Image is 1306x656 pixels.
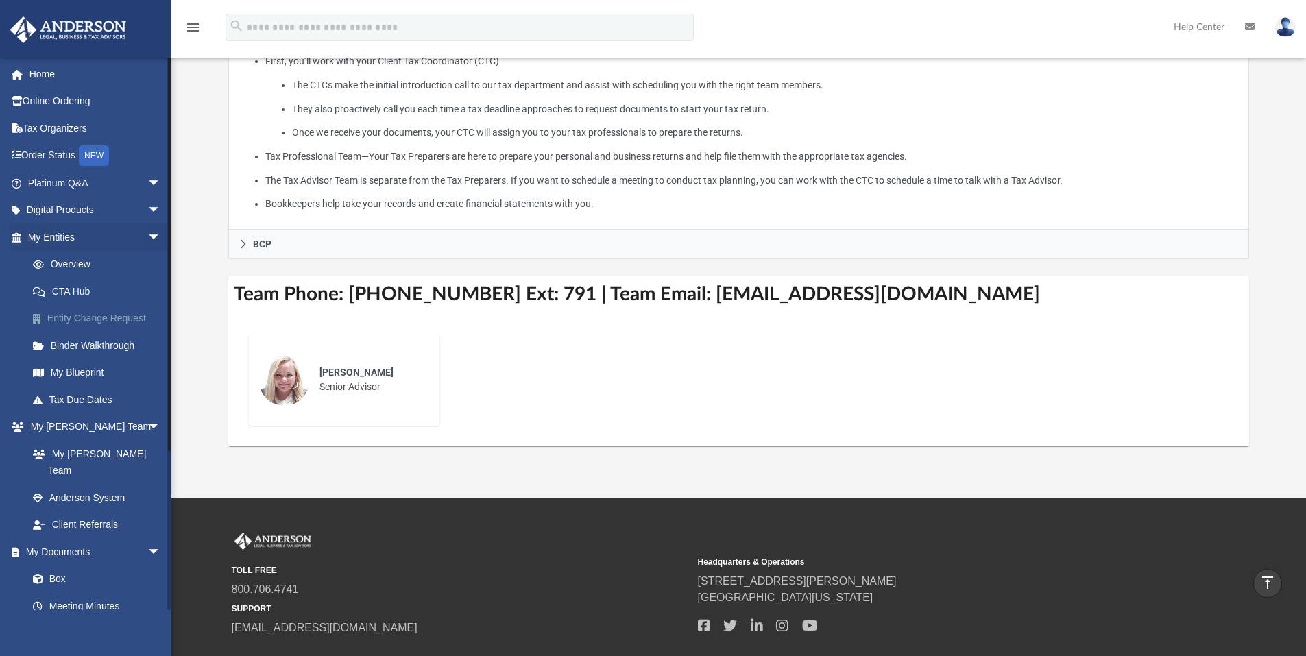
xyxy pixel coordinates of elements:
[19,566,168,593] a: Box
[147,197,175,225] span: arrow_drop_down
[232,533,314,550] img: Anderson Advisors Platinum Portal
[253,239,271,249] span: BCP
[239,5,1240,212] p: What My Tax Professionals and Bookkeepers Do:
[1253,569,1282,598] a: vertical_align_top
[10,60,182,88] a: Home
[19,332,182,359] a: Binder Walkthrough
[292,101,1239,118] li: They also proactively call you each time a tax deadline approaches to request documents to start ...
[1275,17,1296,37] img: User Pic
[319,367,394,378] span: [PERSON_NAME]
[19,251,182,278] a: Overview
[19,440,168,484] a: My [PERSON_NAME] Team
[229,19,244,34] i: search
[79,145,109,166] div: NEW
[10,413,175,441] a: My [PERSON_NAME] Teamarrow_drop_down
[19,278,182,305] a: CTA Hub
[10,88,182,115] a: Online Ordering
[292,124,1239,141] li: Once we receive your documents, your CTC will assign you to your tax professionals to prepare the...
[698,592,873,603] a: [GEOGRAPHIC_DATA][US_STATE]
[228,276,1250,313] h3: Team Phone: [PHONE_NUMBER] Ext: 791 | Team Email: [EMAIL_ADDRESS][DOMAIN_NAME]
[258,354,310,406] img: Senior Advisor Pic
[265,172,1239,189] li: The Tax Advisor Team is separate from the Tax Preparers. If you want to schedule a meeting to con...
[310,356,430,404] div: Senior Advisor
[19,359,175,387] a: My Blueprint
[147,223,175,252] span: arrow_drop_down
[6,16,130,43] img: Anderson Advisors Platinum Portal
[232,622,418,633] a: [EMAIL_ADDRESS][DOMAIN_NAME]
[19,592,175,620] a: Meeting Minutes
[147,538,175,566] span: arrow_drop_down
[698,575,897,587] a: [STREET_ADDRESS][PERSON_NAME]
[10,223,182,251] a: My Entitiesarrow_drop_down
[232,564,688,576] small: TOLL FREE
[10,169,182,197] a: Platinum Q&Aarrow_drop_down
[698,556,1154,568] small: Headquarters & Operations
[228,230,1250,259] a: BCP
[10,538,175,566] a: My Documentsarrow_drop_down
[19,386,182,413] a: Tax Due Dates
[10,142,182,170] a: Order StatusNEW
[265,148,1239,165] li: Tax Professional Team—Your Tax Preparers are here to prepare your personal and business returns a...
[10,114,182,142] a: Tax Organizers
[10,197,182,224] a: Digital Productsarrow_drop_down
[265,195,1239,212] li: Bookkeepers help take your records and create financial statements with you.
[292,77,1239,94] li: The CTCs make the initial introduction call to our tax department and assist with scheduling you ...
[19,484,175,511] a: Anderson System
[19,305,182,332] a: Entity Change Request
[185,26,202,36] a: menu
[232,603,688,615] small: SUPPORT
[265,53,1239,141] li: First, you’ll work with your Client Tax Coordinator (CTC)
[19,511,175,539] a: Client Referrals
[147,413,175,441] span: arrow_drop_down
[232,583,299,595] a: 800.706.4741
[185,19,202,36] i: menu
[1259,574,1276,591] i: vertical_align_top
[147,169,175,197] span: arrow_drop_down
